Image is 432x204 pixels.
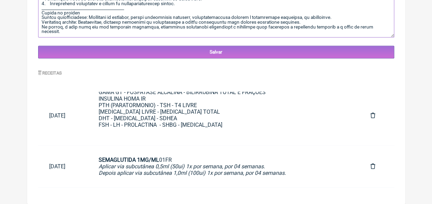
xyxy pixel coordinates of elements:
a: [DATE] [38,107,88,124]
input: Salvar [38,46,394,58]
a: SEMAGLUTIDA 1MG/ML01FRAplicar via subcutânea 0,5ml (50ui) 1x por semana, por 04 semanas.Depois ap... [88,151,359,182]
strong: SEMAGLUTIDA 1MG/ML [99,157,159,163]
em: Aplicar via subcutânea 0,5ml (50ui) 1x por semana, por 04 semanas. Depois aplicar via subcutânea ... [99,163,286,176]
a: [DATE] [38,158,88,175]
div: SOLICITO: DESIDROGENASE LACTICA 25 (OH) VITAMINA D - VITAMINA B12 GAMA GT - FOSFATASE ALCALINA - ... [99,63,348,141]
div: 01FR [99,157,348,176]
label: Receitas [38,70,62,76]
a: SOLICITO:DESIDROGENASE LACTICA25 (OH) VITAMINA D - VITAMINA B12GAMA GT - FOSFATASE ALCALINA - BIL... [88,92,359,140]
